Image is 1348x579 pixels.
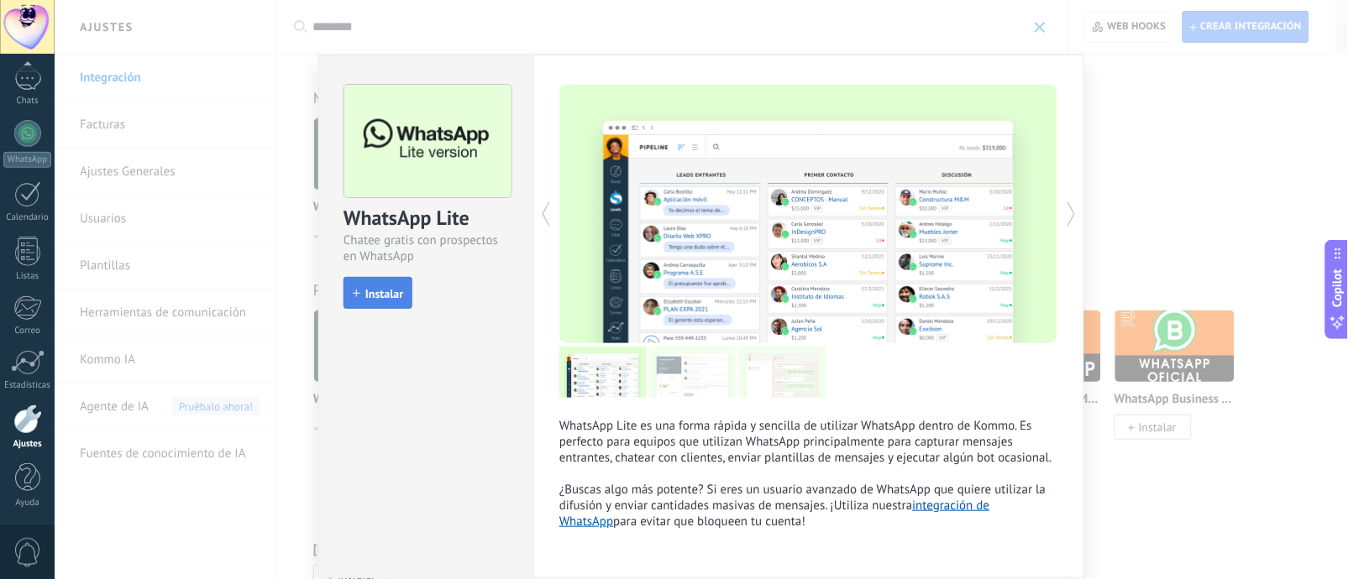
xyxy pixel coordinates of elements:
button: Instalar [344,277,412,309]
div: Ajustes [3,439,52,450]
img: tour_image_aef04ea1a8792facef78c1288344d39c.png [739,347,826,398]
div: Calendario [3,212,52,223]
img: tour_image_ce7c31a0eff382ee1a6594eee72d09e2.png [559,347,647,398]
span: Copilot [1330,269,1346,308]
img: logo_main.png [344,85,511,198]
div: WhatsApp [3,152,51,168]
div: Correo [3,326,52,336]
div: Chats [3,96,52,107]
a: integración de WhatsApp [559,498,990,529]
div: WhatsApp Lite [344,205,509,232]
p: WhatsApp Lite es una forma rápida y sencilla de utilizar WhatsApp dentro de Kommo. Es perfecto pa... [559,418,1058,529]
img: tour_image_c723ab543647899da0767410ab0d70c4.png [649,347,737,398]
div: Estadísticas [3,380,52,391]
div: Ayuda [3,498,52,509]
span: Instalar [365,288,403,300]
div: Listas [3,271,52,282]
div: Chatee gratis con prospectos en WhatsApp [344,232,509,264]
